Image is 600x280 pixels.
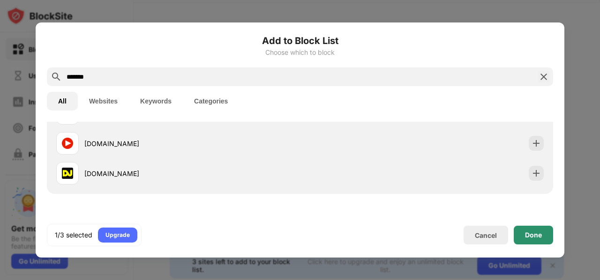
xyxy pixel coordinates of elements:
[47,92,78,111] button: All
[62,168,73,179] img: favicons
[47,49,553,56] div: Choose which to block
[62,138,73,149] img: favicons
[84,139,300,148] div: [DOMAIN_NAME]
[129,92,183,111] button: Keywords
[47,34,553,48] h6: Add to Block List
[78,92,129,111] button: Websites
[538,71,549,82] img: search-close
[183,92,239,111] button: Categories
[55,230,92,240] div: 1/3 selected
[51,71,62,82] img: search.svg
[84,169,300,178] div: [DOMAIN_NAME]
[475,231,497,239] div: Cancel
[105,230,130,240] div: Upgrade
[525,231,542,239] div: Done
